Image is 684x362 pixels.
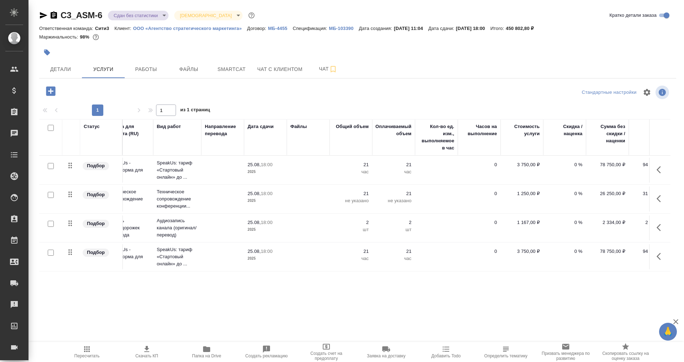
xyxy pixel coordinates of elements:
[84,123,100,130] div: Статус
[329,65,337,73] svg: Подписаться
[662,324,674,339] span: 🙏
[476,342,536,362] button: Определить тематику
[177,342,237,362] button: Папка на Drive
[590,248,625,255] p: 78 750,00 ₽
[87,162,105,169] p: Подбор
[376,219,411,226] p: 2
[458,244,501,269] td: 0
[490,26,506,31] p: Итого:
[540,351,591,361] span: Призвать менеджера по развитию
[50,11,58,20] button: Скопировать ссылку
[248,191,261,196] p: 25.08,
[333,168,369,175] p: час
[504,123,540,137] div: Стоимость услуги
[248,255,283,262] p: 2025
[547,190,582,197] p: 0 %
[333,161,369,168] p: 21
[133,26,247,31] p: ООО «Агентство стратегического маркетинга»
[376,226,411,233] p: шт
[237,342,296,362] button: Создать рекламацию
[333,226,369,233] p: шт
[109,217,150,239] p: Запись аудиодорожек перевода
[329,25,359,31] a: МБ-103390
[504,248,540,255] p: 3 750,00 ₽
[157,123,181,130] div: Вид работ
[311,65,345,73] span: Чат
[157,246,198,267] p: SpeakUs: тариф «Стартовый онлайн» до ...
[108,11,169,20] div: Сдан без статистики
[257,65,302,74] span: Чат с клиентом
[109,159,150,181] p: SpeakUs - платформа для син...
[547,161,582,168] p: 0 %
[39,45,55,60] button: Добавить тэг
[112,12,160,19] button: Сдан без статистики
[293,26,329,31] p: Спецификация:
[296,342,356,362] button: Создать счет на предоплату
[590,161,625,168] p: 78 750,00 ₽
[135,353,158,358] span: Скачать КП
[109,246,150,267] p: SpeakUs - платформа для син...
[547,123,582,137] div: Скидка / наценка
[180,106,210,116] span: из 1 страниц
[87,220,105,227] p: Подбор
[87,191,105,198] p: Подбор
[91,32,100,42] button: 8000.00 RUB;
[172,65,206,74] span: Файлы
[394,26,429,31] p: [DATE] 11:04
[178,12,234,19] button: [DEMOGRAPHIC_DATA]
[41,84,61,98] button: Добавить услугу
[192,353,221,358] span: Папка на Drive
[245,353,288,358] span: Создать рекламацию
[248,226,283,233] p: 2025
[248,168,283,175] p: 2025
[359,26,394,31] p: Дата создания:
[157,217,198,239] p: Аудиозапись канала (оригинал/перевод)
[87,249,105,256] p: Подбор
[109,188,150,210] p: Техническое сопровождение к...
[39,26,95,31] p: Ответственная команда:
[461,123,497,137] div: Часов на выполнение
[376,197,411,204] p: не указано
[333,197,369,204] p: не указано
[157,159,198,181] p: SpeakUs: тариф «Стартовый онлайн» до ...
[376,248,411,255] p: 21
[336,123,369,130] div: Общий объем
[268,26,292,31] p: МБ-4455
[333,219,369,226] p: 2
[86,65,120,74] span: Услуги
[590,190,625,197] p: 26 250,00 ₽
[261,162,273,167] p: 18:00
[114,26,133,31] p: Клиент:
[596,342,655,362] button: Скопировать ссылку на оценку заказа
[248,249,261,254] p: 25.08,
[504,219,540,226] p: 1 167,00 ₽
[74,353,100,358] span: Пересчитать
[205,123,240,137] div: Направление перевода
[247,11,256,20] button: Доп статусы указывают на важность/срочность заказа
[248,162,261,167] p: 25.08,
[638,84,655,101] span: Настроить таблицу
[61,10,102,20] a: C3_ASM-6
[655,86,670,99] span: Посмотреть информацию
[329,26,359,31] p: МБ-103390
[367,353,405,358] span: Заявка на доставку
[652,219,669,236] button: Показать кнопки
[356,342,416,362] button: Заявка на доставку
[456,26,491,31] p: [DATE] 18:00
[547,248,582,255] p: 0 %
[632,219,668,226] p: 2 800,80 ₽
[117,342,177,362] button: Скачать КП
[95,26,115,31] p: Сити3
[547,219,582,226] p: 0 %
[376,255,411,262] p: час
[248,123,274,130] div: Дата сдачи
[590,123,625,144] div: Сумма без скидки / наценки
[632,248,668,255] p: 94 500,00 ₽
[632,190,668,197] p: 31 500,00 ₽
[174,11,242,20] div: Сдан без статистики
[333,255,369,262] p: час
[375,123,411,137] div: Оплачиваемый объем
[80,34,91,40] p: 98%
[376,161,411,168] p: 21
[133,25,247,31] a: ООО «Агентство стратегического маркетинга»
